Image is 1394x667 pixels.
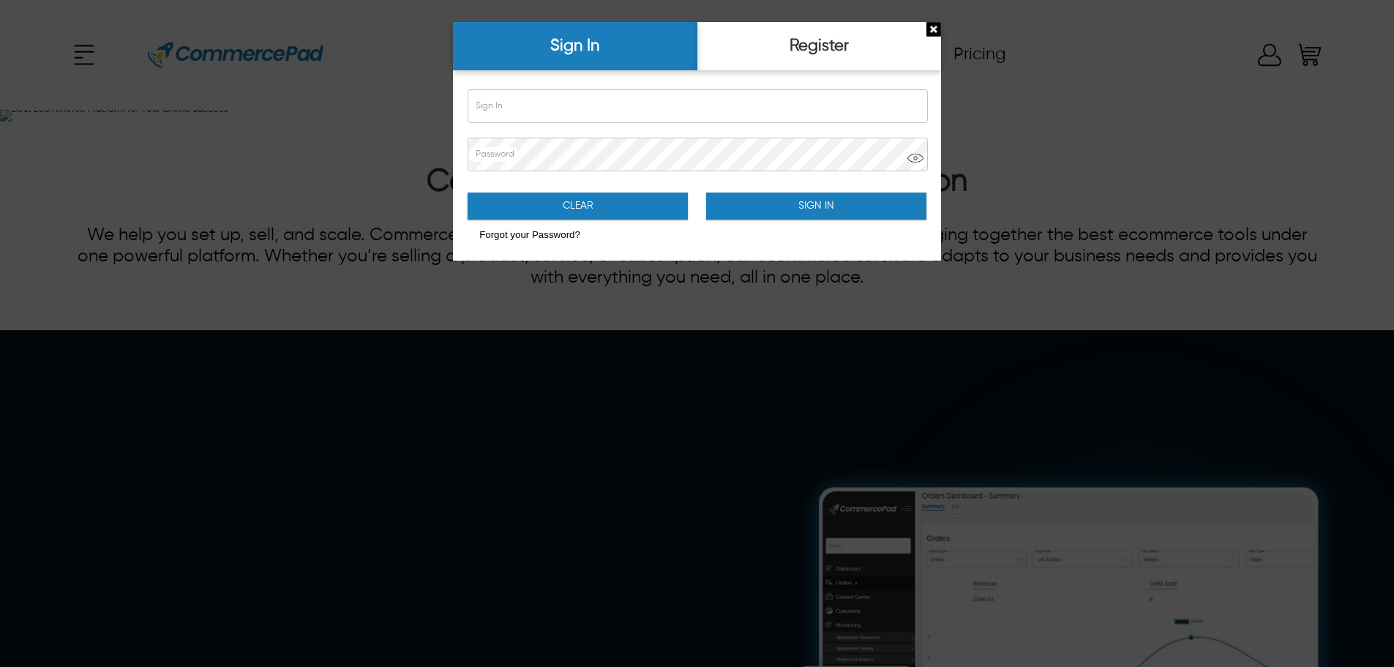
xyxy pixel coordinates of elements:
button: Sign In [706,193,926,220]
div: Close Sign Popup [926,22,941,37]
button: Clear [468,193,688,220]
div: Sign In [453,22,697,70]
button: Forgot your Password? [468,223,592,246]
div: Register [697,22,941,70]
div: SignUp and Register LayOver Opened [453,22,941,261]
